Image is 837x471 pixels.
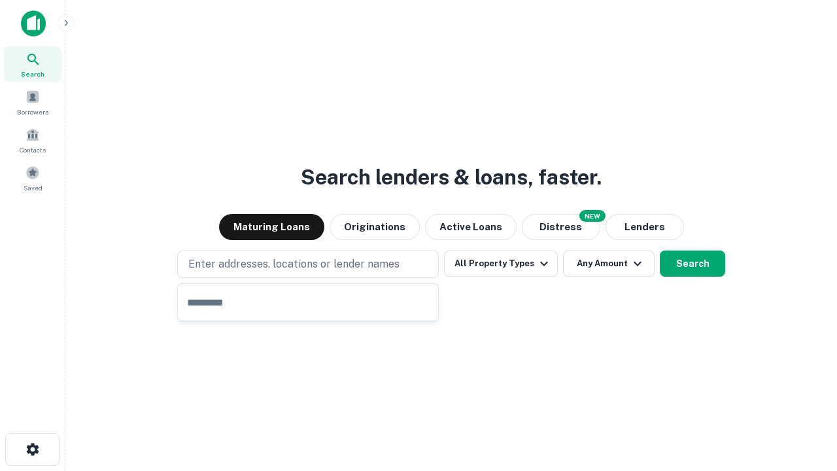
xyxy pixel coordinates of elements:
button: Any Amount [563,251,655,277]
a: Search [4,46,61,82]
button: Search [660,251,725,277]
button: All Property Types [444,251,558,277]
h3: Search lenders & loans, faster. [301,162,602,193]
button: Originations [330,214,420,240]
p: Enter addresses, locations or lender names [188,256,400,272]
a: Contacts [4,122,61,158]
span: Search [21,69,44,79]
button: Active Loans [425,214,517,240]
a: Borrowers [4,84,61,120]
button: Lenders [606,214,684,240]
iframe: Chat Widget [772,366,837,429]
button: Search distressed loans with lien and other non-mortgage details. [522,214,600,240]
span: Saved [24,183,43,193]
button: Maturing Loans [219,214,324,240]
div: NEW [579,210,606,222]
button: Enter addresses, locations or lender names [177,251,439,278]
a: Saved [4,160,61,196]
span: Contacts [20,145,46,155]
span: Borrowers [17,107,48,117]
img: capitalize-icon.png [21,10,46,37]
